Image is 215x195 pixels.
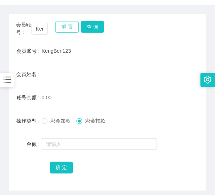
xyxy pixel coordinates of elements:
input: 会员账号 [32,23,48,35]
span: 彩金扣款 [82,118,108,124]
button: 查 询 [81,21,104,33]
button: 重 置 [55,21,79,33]
label: 操作类型 [16,118,42,124]
button: 确 定 [50,162,73,174]
i: 图标: bars [3,75,12,84]
label: 会员姓名 [16,71,42,77]
span: KengBen123 [42,48,71,54]
label: 金额 [26,141,42,147]
input: 请输入 [42,138,157,150]
i: 图标: setting [204,76,212,84]
span: 会员账号： [16,21,32,36]
label: 账号余额 [16,95,42,100]
span: 彩金加款 [47,118,74,124]
span: 0.00 [42,95,51,100]
label: 会员账号 [16,48,42,54]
